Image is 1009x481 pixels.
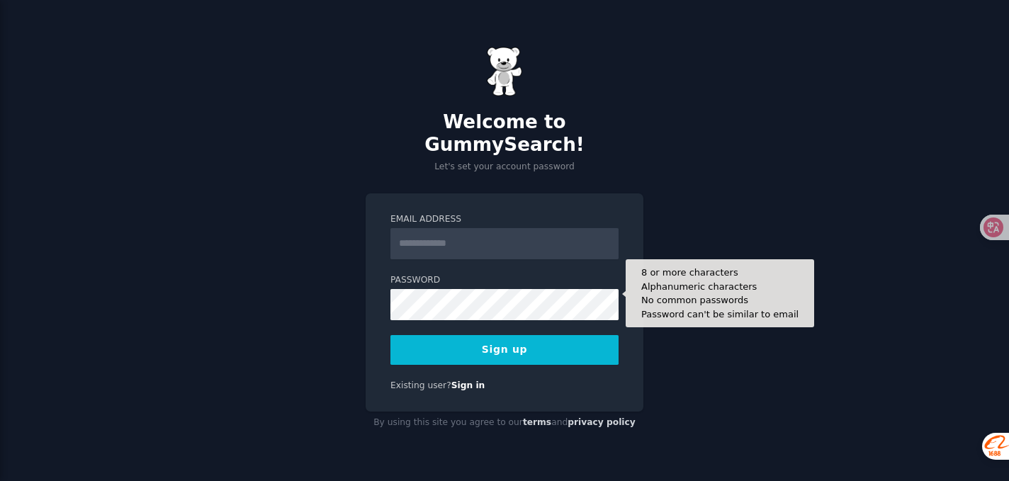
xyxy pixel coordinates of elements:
h2: Welcome to GummySearch! [366,111,643,156]
label: Email Address [390,213,619,226]
button: Sign up [390,335,619,365]
a: privacy policy [568,417,636,427]
a: Sign in [451,380,485,390]
img: Gummy Bear [487,47,522,96]
span: Existing user? [390,380,451,390]
div: By using this site you agree to our and [366,412,643,434]
p: Let's set your account password [366,161,643,174]
a: terms [523,417,551,427]
label: Password [390,274,619,287]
